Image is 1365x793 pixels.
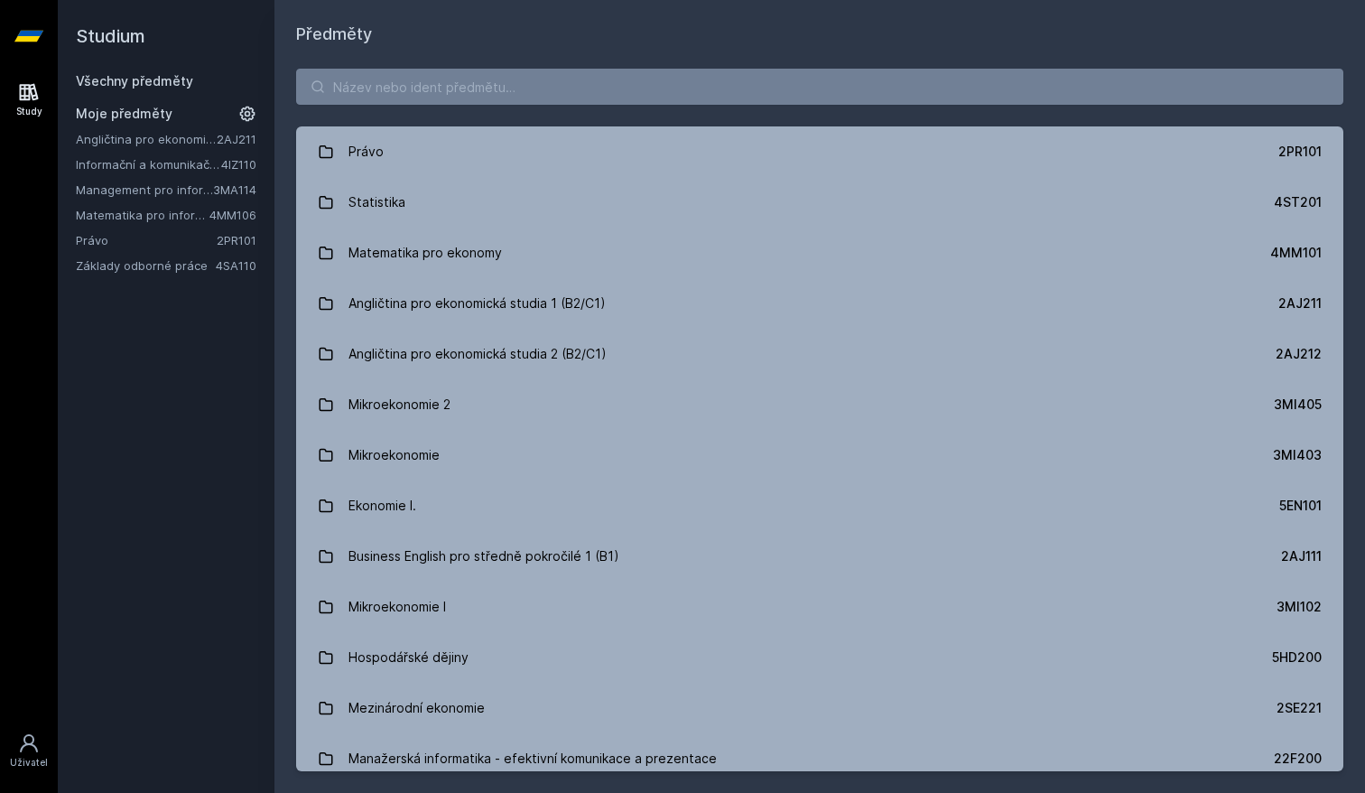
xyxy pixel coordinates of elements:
div: Statistika [348,184,405,220]
a: 4IZ110 [221,157,256,172]
div: 2AJ111 [1281,547,1322,565]
a: Uživatel [4,723,54,779]
div: Hospodářské dějiny [348,639,469,676]
a: Mikroekonomie 2 3MI405 [296,379,1343,430]
a: Právo [76,231,217,249]
div: 2AJ212 [1276,345,1322,363]
a: 2PR101 [217,233,256,247]
a: Mikroekonomie 3MI403 [296,430,1343,480]
div: 2AJ211 [1278,294,1322,313]
div: Manažerská informatika - efektivní komunikace a prezentace [348,741,717,777]
a: Právo 2PR101 [296,126,1343,177]
a: Hospodářské dějiny 5HD200 [296,632,1343,683]
a: Ekonomie I. 5EN101 [296,480,1343,531]
div: 4MM101 [1270,244,1322,262]
div: Mezinárodní ekonomie [348,690,485,726]
div: 3MI102 [1277,598,1322,616]
a: Mikroekonomie I 3MI102 [296,582,1343,632]
a: Statistika 4ST201 [296,177,1343,228]
div: 2SE221 [1277,699,1322,717]
div: Mikroekonomie [348,437,440,473]
div: Angličtina pro ekonomická studia 2 (B2/C1) [348,336,607,372]
div: 4ST201 [1274,193,1322,211]
a: Matematika pro informatiky [76,206,209,224]
a: Informační a komunikační technologie [76,155,221,173]
div: 3MI403 [1273,446,1322,464]
a: Management pro informatiky a statistiky [76,181,213,199]
a: 4MM106 [209,208,256,222]
a: Angličtina pro ekonomická studia 1 (B2/C1) 2AJ211 [296,278,1343,329]
input: Název nebo ident předmětu… [296,69,1343,105]
div: Ekonomie I. [348,488,416,524]
div: 2PR101 [1278,143,1322,161]
span: Moje předměty [76,105,172,123]
a: Základy odborné práce [76,257,216,275]
div: 5EN101 [1279,497,1322,515]
a: Study [4,72,54,127]
h1: Předměty [296,22,1343,47]
div: 3MI405 [1274,396,1322,414]
a: Všechny předměty [76,73,193,89]
a: 3MA114 [213,182,256,197]
div: Mikroekonomie 2 [348,387,450,423]
a: Angličtina pro ekonomická studia 2 (B2/C1) 2AJ212 [296,329,1343,379]
div: 5HD200 [1272,648,1322,667]
a: 2AJ211 [217,132,256,146]
a: Matematika pro ekonomy 4MM101 [296,228,1343,278]
div: Angličtina pro ekonomická studia 1 (B2/C1) [348,285,606,322]
a: Business English pro středně pokročilé 1 (B1) 2AJ111 [296,531,1343,582]
div: Matematika pro ekonomy [348,235,502,271]
div: 22F200 [1274,750,1322,768]
div: Mikroekonomie I [348,589,446,625]
a: Angličtina pro ekonomická studia 1 (B2/C1) [76,130,217,148]
div: Právo [348,134,384,170]
div: Uživatel [10,756,48,770]
a: 4SA110 [216,258,256,273]
div: Study [16,105,42,118]
a: Mezinárodní ekonomie 2SE221 [296,683,1343,733]
div: Business English pro středně pokročilé 1 (B1) [348,538,619,574]
a: Manažerská informatika - efektivní komunikace a prezentace 22F200 [296,733,1343,784]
